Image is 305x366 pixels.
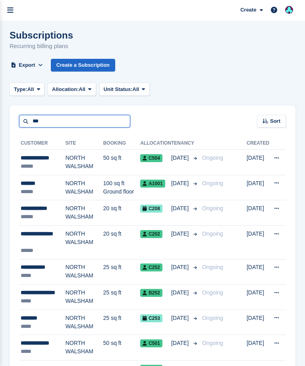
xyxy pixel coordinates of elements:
td: [DATE] [247,259,269,285]
p: Recurring billing plans [10,42,73,51]
span: A1001 [140,180,165,188]
th: Booking [103,137,141,150]
td: [DATE] [247,335,269,360]
span: [DATE] [171,339,190,347]
span: Type: [14,85,27,93]
button: Allocation: All [48,83,96,96]
span: C208 [140,205,162,213]
td: [DATE] [247,150,269,175]
span: Ongoing [202,289,223,296]
span: [DATE] [171,154,190,162]
th: Allocation [140,137,171,150]
span: [DATE] [171,179,190,188]
td: NORTH WALSHAM [66,225,103,259]
td: NORTH WALSHAM [66,175,103,200]
span: Ongoing [202,264,223,270]
td: NORTH WALSHAM [66,150,103,175]
td: NORTH WALSHAM [66,335,103,360]
span: C504 [140,154,162,162]
span: [DATE] [171,263,190,271]
span: C501 [140,339,162,347]
td: 50 sq ft [103,150,141,175]
span: [DATE] [171,230,190,238]
span: All [79,85,85,93]
span: Create [240,6,256,14]
span: C202 [140,230,162,238]
img: Simon Gardner [285,6,293,14]
th: Created [247,137,269,150]
h1: Subscriptions [10,30,73,41]
span: Ongoing [202,180,223,186]
th: Customer [19,137,66,150]
td: 25 sq ft [103,259,141,285]
td: NORTH WALSHAM [66,259,103,285]
span: Ongoing [202,155,223,161]
td: 20 sq ft [103,225,141,259]
button: Export [10,59,44,72]
span: Ongoing [202,205,223,211]
td: 50 sq ft [103,335,141,360]
a: Create a Subscription [51,59,115,72]
td: 20 sq ft [103,200,141,226]
span: [DATE] [171,204,190,213]
span: [DATE] [171,289,190,297]
button: Type: All [10,83,44,96]
button: Unit Status: All [99,83,150,96]
td: [DATE] [247,310,269,335]
td: [DATE] [247,225,269,259]
span: Unit Status: [104,85,133,93]
td: 25 sq ft [103,285,141,310]
td: 25 sq ft [103,310,141,335]
td: [DATE] [247,200,269,226]
span: [DATE] [171,314,190,322]
span: Allocation: [52,85,79,93]
span: B252 [140,289,162,297]
span: Ongoing [202,315,223,321]
span: Export [19,61,35,69]
td: [DATE] [247,285,269,310]
span: All [27,85,34,93]
span: Ongoing [202,230,223,237]
th: Site [66,137,103,150]
td: 100 sq ft Ground floor [103,175,141,200]
td: NORTH WALSHAM [66,310,103,335]
th: Tenancy [171,137,199,150]
span: All [133,85,139,93]
td: [DATE] [247,175,269,200]
span: C253 [140,314,162,322]
span: Ongoing [202,340,223,346]
td: NORTH WALSHAM [66,285,103,310]
span: Sort [270,117,280,125]
td: NORTH WALSHAM [66,200,103,226]
span: C252 [140,263,162,271]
